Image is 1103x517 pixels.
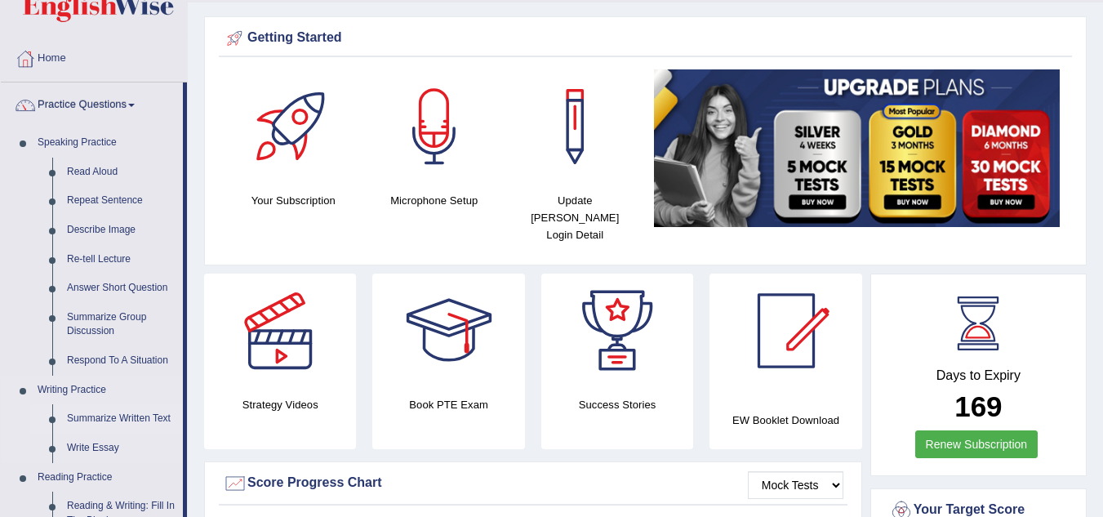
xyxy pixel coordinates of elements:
a: Repeat Sentence [60,186,183,216]
a: Re-tell Lecture [60,245,183,274]
a: Answer Short Question [60,274,183,303]
div: Score Progress Chart [223,471,843,496]
h4: Your Subscription [231,192,356,209]
h4: Strategy Videos [204,396,356,413]
h4: Book PTE Exam [372,396,524,413]
h4: EW Booklet Download [709,412,861,429]
a: Respond To A Situation [60,346,183,376]
a: Summarize Group Discussion [60,303,183,346]
h4: Update [PERSON_NAME] Login Detail [513,192,638,243]
a: Writing Practice [30,376,183,405]
a: Describe Image [60,216,183,245]
a: Write Essay [60,434,183,463]
a: Summarize Written Text [60,404,183,434]
h4: Microphone Setup [372,192,497,209]
a: Home [1,36,187,77]
h4: Days to Expiry [889,368,1068,383]
a: Speaking Practice [30,128,183,158]
a: Renew Subscription [915,430,1039,458]
b: 169 [954,390,1002,422]
img: small5.jpg [654,69,1061,227]
a: Practice Questions [1,82,183,123]
a: Reading Practice [30,463,183,492]
a: Read Aloud [60,158,183,187]
h4: Success Stories [541,396,693,413]
div: Getting Started [223,26,1068,51]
